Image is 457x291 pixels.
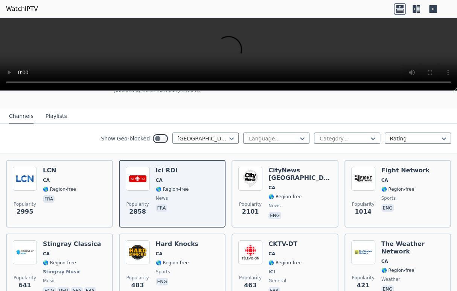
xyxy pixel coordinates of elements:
[355,207,372,216] span: 1014
[46,109,67,124] button: Playlists
[14,275,36,281] span: Popularity
[268,269,275,275] span: ICI
[17,207,34,216] span: 2995
[156,204,168,212] p: fra
[126,201,149,207] span: Popularity
[381,186,414,192] span: 🌎 Region-free
[43,177,50,183] span: CA
[101,135,150,142] label: Show Geo-blocked
[13,240,37,264] img: Stingray Classica
[18,281,31,290] span: 641
[126,167,150,191] img: Ici RDI
[156,260,189,266] span: 🌎 Region-free
[156,269,170,275] span: sports
[242,207,259,216] span: 2101
[381,177,388,183] span: CA
[244,281,256,290] span: 463
[238,167,262,191] img: CityNews Toronto
[381,258,388,264] span: CA
[239,201,262,207] span: Popularity
[268,278,286,284] span: general
[268,251,275,257] span: CA
[43,186,76,192] span: 🌎 Region-free
[9,109,34,124] button: Channels
[14,201,36,207] span: Popularity
[268,203,280,209] span: news
[131,281,144,290] span: 483
[43,251,50,257] span: CA
[6,5,38,14] a: WatchIPTV
[268,185,275,191] span: CA
[351,167,375,191] img: Fight Network
[352,275,374,281] span: Popularity
[156,251,163,257] span: CA
[381,240,445,255] h6: The Weather Network
[126,240,150,264] img: Hard Knocks
[238,240,262,264] img: CKTV-DT
[43,260,76,266] span: 🌎 Region-free
[357,281,369,290] span: 421
[381,267,414,273] span: 🌎 Region-free
[268,240,302,248] h6: CKTV-DT
[381,167,430,174] h6: Fight Network
[126,275,149,281] span: Popularity
[156,186,189,192] span: 🌎 Region-free
[351,240,375,264] img: The Weather Network
[156,278,169,285] p: eng
[156,195,168,201] span: news
[43,167,76,174] h6: LCN
[381,276,401,282] span: weather
[43,240,101,248] h6: Stingray Classica
[43,278,56,284] span: music
[239,275,262,281] span: Popularity
[156,240,199,248] h6: Hard Knocks
[268,212,281,219] p: eng
[43,269,81,275] span: Stingray Music
[268,194,302,200] span: 🌎 Region-free
[381,204,394,212] p: eng
[381,195,396,201] span: sports
[352,201,374,207] span: Popularity
[268,260,302,266] span: 🌎 Region-free
[268,167,332,182] h6: CityNews [GEOGRAPHIC_DATA]
[156,177,163,183] span: CA
[129,207,146,216] span: 2858
[13,167,37,191] img: LCN
[43,195,55,203] p: fra
[156,167,189,174] h6: Ici RDI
